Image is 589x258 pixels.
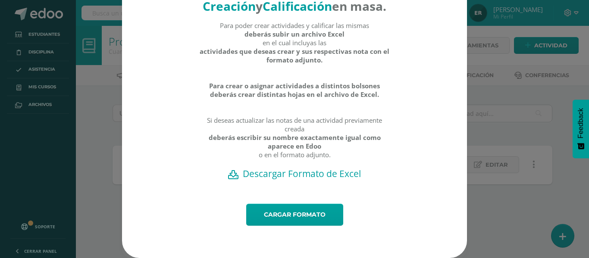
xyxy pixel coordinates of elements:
[199,133,390,150] strong: deberás escribir su nombre exactamente igual como aparece en Edoo
[573,99,589,158] button: Feedback - Mostrar encuesta
[199,81,390,99] strong: Para crear o asignar actividades a distintos bolsones deberás crear distintas hojas en el archivo...
[137,168,452,180] a: Descargar Formato de Excel
[199,47,390,64] strong: actividades que deseas crear y sus respectivas nota con el formato adjunto.
[244,30,345,38] strong: deberás subir un archivo Excel
[246,204,343,226] a: Cargar formato
[577,108,585,138] span: Feedback
[199,21,390,168] div: Para poder crear actividades y calificar las mismas en el cual incluyas las Si deseas actualizar ...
